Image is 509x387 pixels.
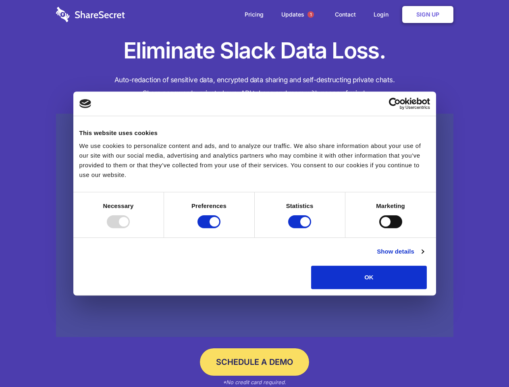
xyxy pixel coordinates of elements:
a: Schedule a Demo [200,348,309,376]
a: Wistia video thumbnail [56,114,453,337]
em: *No credit card required. [223,379,286,385]
a: Usercentrics Cookiebot - opens in a new window [359,98,430,110]
a: Pricing [237,2,272,27]
button: OK [311,266,427,289]
h4: Auto-redaction of sensitive data, encrypted data sharing and self-destructing private chats. Shar... [56,73,453,100]
span: 1 [307,11,314,18]
div: This website uses cookies [79,128,430,138]
img: logo [79,99,91,108]
strong: Statistics [286,202,314,209]
strong: Necessary [103,202,134,209]
strong: Marketing [376,202,405,209]
strong: Preferences [191,202,226,209]
a: Contact [327,2,364,27]
h1: Eliminate Slack Data Loss. [56,36,453,65]
div: We use cookies to personalize content and ads, and to analyze our traffic. We also share informat... [79,141,430,180]
a: Login [366,2,401,27]
a: Show details [377,247,424,256]
img: logo-wordmark-white-trans-d4663122ce5f474addd5e946df7df03e33cb6a1c49d2221995e7729f52c070b2.svg [56,7,125,22]
a: Sign Up [402,6,453,23]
